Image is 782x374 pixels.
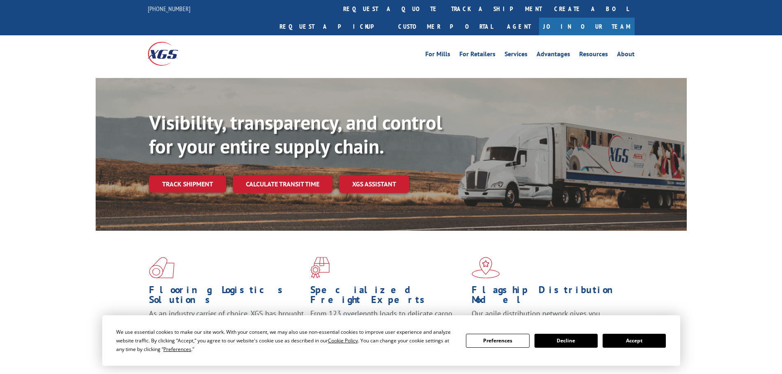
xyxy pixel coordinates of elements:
[392,18,499,35] a: Customer Portal
[149,309,304,338] span: As an industry carrier of choice, XGS has brought innovation and dedication to flooring logistics...
[505,51,527,60] a: Services
[233,175,333,193] a: Calculate transit time
[310,309,466,345] p: From 123 overlength loads to delicate cargo, our experienced staff knows the best way to move you...
[579,51,608,60] a: Resources
[472,285,627,309] h1: Flagship Distribution Model
[149,110,442,159] b: Visibility, transparency, and control for your entire supply chain.
[459,51,495,60] a: For Retailers
[499,18,539,35] a: Agent
[534,334,598,348] button: Decline
[310,257,330,278] img: xgs-icon-focused-on-flooring-red
[603,334,666,348] button: Accept
[472,309,623,328] span: Our agile distribution network gives you nationwide inventory management on demand.
[328,337,358,344] span: Cookie Policy
[149,175,226,193] a: Track shipment
[539,18,635,35] a: Join Our Team
[466,334,529,348] button: Preferences
[273,18,392,35] a: Request a pickup
[425,51,450,60] a: For Mills
[339,175,409,193] a: XGS ASSISTANT
[617,51,635,60] a: About
[149,285,304,309] h1: Flooring Logistics Solutions
[116,328,456,353] div: We use essential cookies to make our site work. With your consent, we may also use non-essential ...
[148,5,190,13] a: [PHONE_NUMBER]
[149,257,174,278] img: xgs-icon-total-supply-chain-intelligence-red
[310,285,466,309] h1: Specialized Freight Experts
[472,257,500,278] img: xgs-icon-flagship-distribution-model-red
[163,346,191,353] span: Preferences
[102,315,680,366] div: Cookie Consent Prompt
[537,51,570,60] a: Advantages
